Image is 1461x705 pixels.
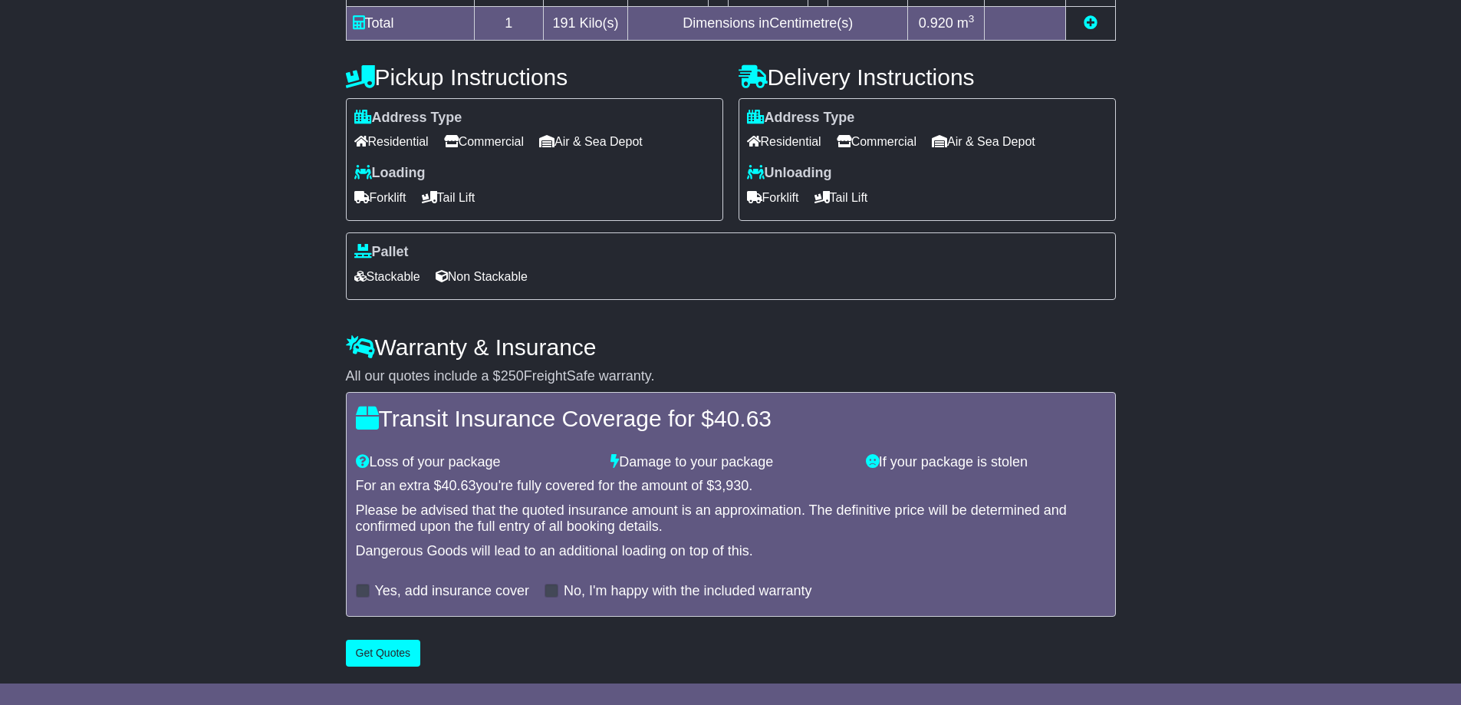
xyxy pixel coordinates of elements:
[444,130,524,153] span: Commercial
[747,110,855,127] label: Address Type
[436,265,528,288] span: Non Stackable
[346,334,1116,360] h4: Warranty & Insurance
[346,64,723,90] h4: Pickup Instructions
[747,165,832,182] label: Unloading
[553,15,576,31] span: 191
[442,478,476,493] span: 40.63
[356,478,1106,495] div: For an extra $ you're fully covered for the amount of $ .
[814,186,868,209] span: Tail Lift
[739,64,1116,90] h4: Delivery Instructions
[501,368,524,384] span: 250
[348,454,604,471] div: Loss of your package
[628,6,908,40] td: Dimensions in Centimetre(s)
[544,6,628,40] td: Kilo(s)
[957,15,975,31] span: m
[919,15,953,31] span: 0.920
[346,6,474,40] td: Total
[932,130,1035,153] span: Air & Sea Depot
[1084,15,1097,31] a: Add new item
[714,406,772,431] span: 40.63
[354,130,429,153] span: Residential
[354,110,462,127] label: Address Type
[346,640,421,667] button: Get Quotes
[539,130,643,153] span: Air & Sea Depot
[474,6,544,40] td: 1
[356,543,1106,560] div: Dangerous Goods will lead to an additional loading on top of this.
[346,368,1116,385] div: All our quotes include a $ FreightSafe warranty.
[747,186,799,209] span: Forklift
[354,186,406,209] span: Forklift
[354,165,426,182] label: Loading
[969,13,975,25] sup: 3
[603,454,858,471] div: Damage to your package
[356,406,1106,431] h4: Transit Insurance Coverage for $
[354,244,409,261] label: Pallet
[564,583,812,600] label: No, I'm happy with the included warranty
[858,454,1114,471] div: If your package is stolen
[714,478,749,493] span: 3,930
[354,265,420,288] span: Stackable
[747,130,821,153] span: Residential
[356,502,1106,535] div: Please be advised that the quoted insurance amount is an approximation. The definitive price will...
[837,130,916,153] span: Commercial
[422,186,475,209] span: Tail Lift
[375,583,529,600] label: Yes, add insurance cover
